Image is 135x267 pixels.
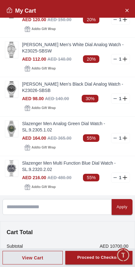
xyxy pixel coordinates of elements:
h2: My Cart [6,6,36,15]
button: Addto Gift Wrap [22,183,58,191]
div: View Cart [22,255,43,261]
p: 1 [118,174,123,181]
span: AED 164.00 [22,136,46,141]
h4: Cart Total [7,228,128,237]
div: Chat Widget [116,248,130,262]
button: Proceed to Checkout [65,251,132,264]
p: Subtotal [7,243,23,249]
a: [PERSON_NAME] Men's White Dial Analog Watch - K23025-SBSW [22,41,130,54]
span: AED 216.00 [22,175,46,180]
img: ... [5,42,18,58]
span: 20% [83,55,99,63]
button: Addto Gift Wrap [22,25,58,33]
span: AED 480.00 [47,175,71,180]
p: 1 [118,95,123,102]
span: AED 98.00 [22,96,44,101]
button: Addto Gift Wrap [22,64,58,73]
span: Add to Gift Wrap [32,105,56,111]
span: 30% [82,95,98,102]
img: ... [5,121,18,137]
p: 1 [118,56,123,62]
button: Addto Gift Wrap [22,104,58,112]
a: Slazenger Men Multi Function Blue Dial Watch -SL.9.2320.2.02 [22,160,130,173]
img: ... [5,160,18,176]
span: AED 140.00 [45,96,69,101]
button: Apply [112,199,132,215]
span: 55% [83,134,99,142]
span: Add to Gift Wrap [32,65,56,72]
button: Addto Gift Wrap [22,143,58,152]
span: AED 365.00 [47,136,71,141]
p: 1 [118,16,123,23]
div: Proceed to Checkout [77,254,120,261]
span: Add to Gift Wrap [32,184,56,190]
p: 1 [118,135,123,141]
span: AED 150.00 [47,17,71,22]
span: AED 112.00 [22,57,46,62]
span: Add to Gift Wrap [32,26,56,32]
span: 20% [83,16,99,23]
button: View Cart [3,251,63,264]
div: Apply [117,203,127,211]
span: AED 140.00 [47,57,71,62]
img: ... [5,81,18,97]
p: AED 10700.00 [100,243,128,249]
span: AED 120.00 [22,17,46,22]
span: Add to Gift Wrap [32,144,56,151]
span: 55% [83,174,99,181]
a: [PERSON_NAME] Men's Black Dial Analog Watch - K23026-SBSB [22,81,130,94]
a: Slazenger Men Analog Green Dial Watch -SL.9.2305.1.02 [22,120,130,133]
button: Close Account [122,5,132,15]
